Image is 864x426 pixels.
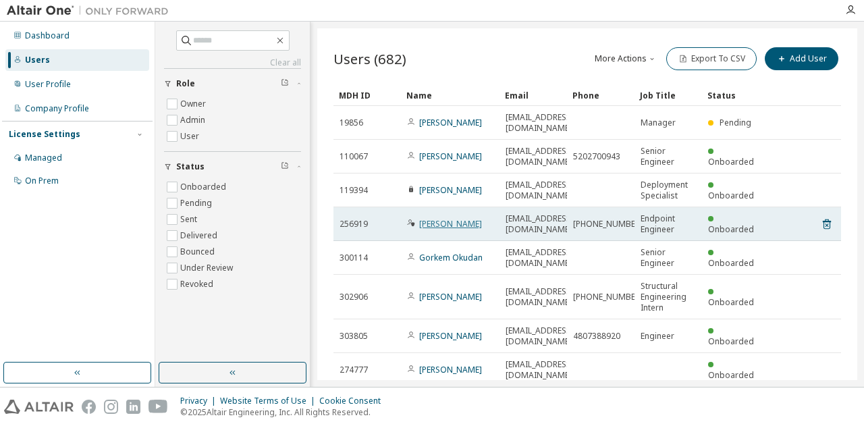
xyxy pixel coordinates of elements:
a: [PERSON_NAME] [419,117,482,128]
label: Bounced [180,244,217,260]
img: youtube.svg [148,400,168,414]
label: Revoked [180,276,216,292]
div: Job Title [640,84,697,106]
span: Clear filter [281,161,289,172]
div: MDH ID [339,84,396,106]
label: Sent [180,211,200,228]
div: User Profile [25,79,71,90]
span: Status [176,161,205,172]
div: Dashboard [25,30,70,41]
span: 300114 [340,252,368,263]
span: [EMAIL_ADDRESS][DOMAIN_NAME] [506,180,574,201]
span: [EMAIL_ADDRESS][DOMAIN_NAME] [506,146,574,167]
button: Add User [765,47,838,70]
a: [PERSON_NAME] [419,291,482,302]
span: Deployment Specialist [641,180,696,201]
span: 5202700943 [573,151,620,162]
label: Delivered [180,228,220,244]
span: 4807388920 [573,331,620,342]
span: 256919 [340,219,368,230]
div: On Prem [25,176,59,186]
div: Name [406,84,494,106]
span: Clear filter [281,78,289,89]
button: Role [164,69,301,99]
a: [PERSON_NAME] [419,218,482,230]
a: [PERSON_NAME] [419,151,482,162]
span: 302906 [340,292,368,302]
a: [PERSON_NAME] [419,184,482,196]
label: Owner [180,96,209,112]
span: Structural Engineering Intern [641,281,696,313]
a: Gorkem Okudan [419,252,483,263]
span: [EMAIL_ADDRESS][DOMAIN_NAME] [506,112,574,134]
img: linkedin.svg [126,400,140,414]
span: Users (682) [333,49,406,68]
span: Senior Engineer [641,146,696,167]
span: [PHONE_NUMBER] [573,219,643,230]
button: Export To CSV [666,47,757,70]
p: © 2025 Altair Engineering, Inc. All Rights Reserved. [180,406,389,418]
div: Privacy [180,396,220,406]
span: 303805 [340,331,368,342]
span: 19856 [340,117,363,128]
span: Onboarded [708,257,754,269]
img: facebook.svg [82,400,96,414]
span: Onboarded [708,223,754,235]
span: [EMAIL_ADDRESS][DOMAIN_NAME] [506,213,574,235]
span: Role [176,78,195,89]
span: 119394 [340,185,368,196]
div: Managed [25,153,62,163]
span: [EMAIL_ADDRESS][DOMAIN_NAME] [506,325,574,347]
label: Under Review [180,260,236,276]
button: More Actions [593,47,658,70]
div: Cookie Consent [319,396,389,406]
img: altair_logo.svg [4,400,74,414]
span: 110067 [340,151,368,162]
div: Status [707,84,764,106]
span: [PHONE_NUMBER] [573,292,643,302]
label: User [180,128,202,144]
label: Pending [180,195,215,211]
span: Senior Engineer [641,247,696,269]
span: Pending [720,117,751,128]
div: Users [25,55,50,65]
span: [EMAIL_ADDRESS][DOMAIN_NAME] [506,286,574,308]
a: [PERSON_NAME] [419,330,482,342]
a: Clear all [164,57,301,68]
button: Status [164,152,301,182]
span: Manager [641,117,676,128]
div: Phone [572,84,629,106]
span: Onboarded [708,156,754,167]
span: Onboarded [708,369,754,381]
span: [EMAIL_ADDRESS][DOMAIN_NAME] [506,247,574,269]
div: Email [505,84,562,106]
label: Onboarded [180,179,229,195]
span: [EMAIL_ADDRESS][DOMAIN_NAME] [506,359,574,381]
span: Engineer [641,331,674,342]
span: 274777 [340,365,368,375]
div: Company Profile [25,103,89,114]
img: instagram.svg [104,400,118,414]
label: Admin [180,112,208,128]
img: Altair One [7,4,175,18]
span: Endpoint Engineer [641,213,696,235]
div: License Settings [9,129,80,140]
span: Onboarded [708,336,754,347]
a: [PERSON_NAME] [419,364,482,375]
span: Onboarded [708,296,754,308]
div: Website Terms of Use [220,396,319,406]
span: Onboarded [708,190,754,201]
